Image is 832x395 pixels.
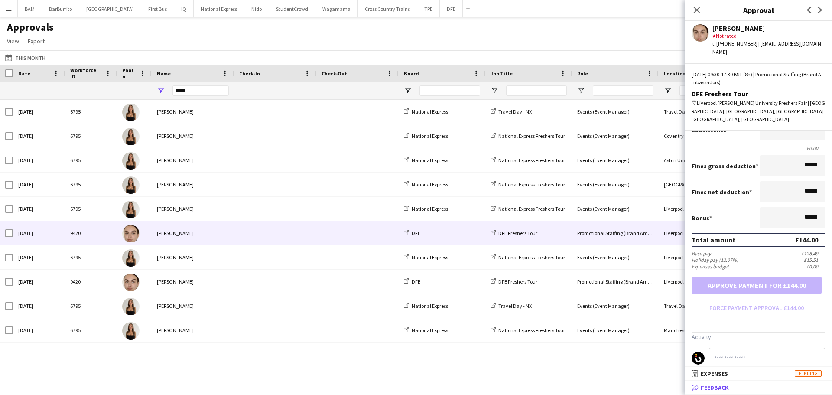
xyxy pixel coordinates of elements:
[404,254,448,261] a: National Express
[417,0,440,17] button: TPE
[498,108,532,115] span: Travel Day - NX
[412,108,448,115] span: National Express
[152,245,234,269] div: [PERSON_NAME]
[13,124,65,148] div: [DATE]
[172,85,229,96] input: Name Filter Input
[28,37,45,45] span: Export
[141,0,174,17] button: First Bus
[491,254,565,261] a: National Express Freshers Tour
[322,70,347,77] span: Check-Out
[18,70,30,77] span: Date
[315,0,358,17] button: Wagamama
[498,157,565,163] span: National Express Freshers Tour
[692,71,825,86] div: [DATE] 09:30-17:30 BST (8h) | Promotional Staffing (Brand Ambassadors)
[491,230,537,236] a: DFE Freshers Tour
[659,148,745,172] div: Aston University Freshers Fair
[498,133,565,139] span: National Express Freshers Tour
[712,24,825,32] div: [PERSON_NAME]
[491,157,565,163] a: National Express Freshers Tour
[244,0,269,17] button: Nido
[412,230,420,236] span: DFE
[659,294,745,318] div: Travel Day
[795,235,818,244] div: £144.00
[498,254,565,261] span: National Express Freshers Tour
[692,145,825,151] div: £0.00
[412,254,448,261] span: National Express
[692,235,735,244] div: Total amount
[659,270,745,294] div: Liverpool University Freshers Fair
[18,0,42,17] button: BAM
[13,148,65,172] div: [DATE]
[122,152,140,170] img: CHLOE BUTLER
[13,100,65,124] div: [DATE]
[498,206,565,212] span: National Express Freshers Tour
[157,87,165,95] button: Open Filter Menu
[269,0,315,17] button: StudentCrowd
[577,70,588,77] span: Role
[692,257,738,263] div: Holiday pay (12.07%)
[65,294,117,318] div: 6795
[122,128,140,145] img: CHLOE BUTLER
[3,36,23,47] a: View
[593,85,653,96] input: Role Filter Input
[712,32,825,40] div: Not rated
[70,67,101,80] span: Workforce ID
[498,181,565,188] span: National Express Freshers Tour
[712,40,825,55] div: t. [PHONE_NUMBER] | [EMAIL_ADDRESS][DOMAIN_NAME]
[152,197,234,221] div: [PERSON_NAME]
[412,303,448,309] span: National Express
[692,263,729,270] div: Expenses budget
[13,318,65,342] div: [DATE]
[659,318,745,342] div: Manchester University Freshers Fair
[664,87,672,95] button: Open Filter Menu
[498,303,532,309] span: Travel Day - NX
[13,245,65,269] div: [DATE]
[491,87,498,95] button: Open Filter Menu
[65,221,117,245] div: 9420
[13,221,65,245] div: [DATE]
[685,367,832,380] mat-expansion-panel-header: ExpensesPending
[152,221,234,245] div: [PERSON_NAME]
[152,270,234,294] div: [PERSON_NAME]
[692,162,758,170] label: Fines gross deduction
[659,245,745,269] div: Liverpool University Freshers Fair
[404,327,448,333] a: National Express
[239,70,260,77] span: Check-In
[419,85,480,96] input: Board Filter Input
[692,99,825,123] div: Liverpool [PERSON_NAME] University Freshers Fair | [GEOGRAPHIC_DATA], [GEOGRAPHIC_DATA], [GEOGRAP...
[572,173,659,196] div: Events (Event Manager)
[122,274,140,291] img: Chloe Birtwell
[65,148,117,172] div: 6795
[194,0,244,17] button: National Express
[65,245,117,269] div: 6795
[65,100,117,124] div: 6795
[659,173,745,196] div: [GEOGRAPHIC_DATA] Freshers Fair
[152,173,234,196] div: [PERSON_NAME]
[65,270,117,294] div: 9420
[65,318,117,342] div: 6795
[3,52,47,63] button: This Month
[404,181,448,188] a: National Express
[122,249,140,267] img: CHLOE BUTLER
[122,201,140,218] img: CHLOE BUTLER
[692,333,825,341] h3: Activity
[404,108,448,115] a: National Express
[404,133,448,139] a: National Express
[498,230,537,236] span: DFE Freshers Tour
[65,124,117,148] div: 6795
[13,294,65,318] div: [DATE]
[412,133,448,139] span: National Express
[122,298,140,315] img: CHLOE BUTLER
[572,221,659,245] div: Promotional Staffing (Brand Ambassadors)
[412,181,448,188] span: National Express
[404,278,420,285] a: DFE
[412,157,448,163] span: National Express
[572,148,659,172] div: Events (Event Manager)
[79,0,141,17] button: [GEOGRAPHIC_DATA]
[412,327,448,333] span: National Express
[404,157,448,163] a: National Express
[659,197,745,221] div: Liverpool [PERSON_NAME] University Freshers Fair
[152,318,234,342] div: [PERSON_NAME]
[412,278,420,285] span: DFE
[806,263,825,270] div: £0.00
